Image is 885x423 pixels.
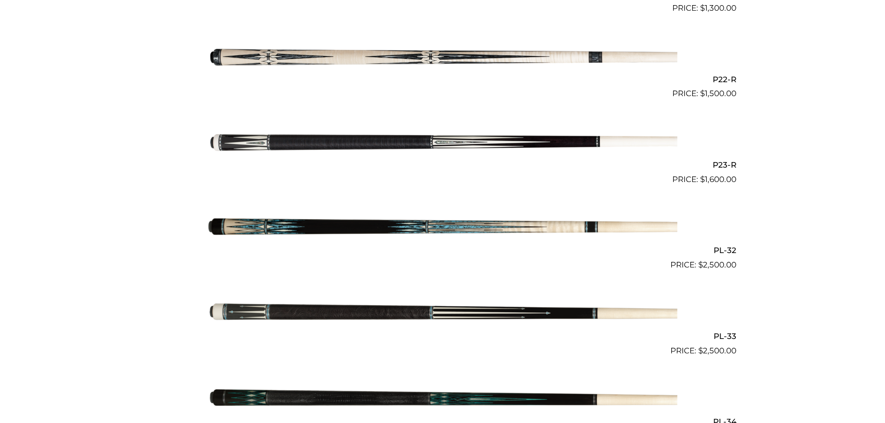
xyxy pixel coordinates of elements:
img: P23-R [208,104,677,182]
bdi: 1,500.00 [700,89,736,98]
span: $ [698,260,703,269]
img: P22-R [208,18,677,96]
a: PL-33 $2,500.00 [149,275,736,357]
img: PL-33 [208,275,677,353]
img: PL-32 [208,189,677,267]
span: $ [700,175,705,184]
bdi: 2,500.00 [698,260,736,269]
span: $ [700,3,705,13]
bdi: 1,600.00 [700,175,736,184]
bdi: 1,300.00 [700,3,736,13]
h2: PL-32 [149,242,736,259]
h2: PL-33 [149,327,736,345]
h2: P22-R [149,71,736,88]
h2: P23-R [149,156,736,173]
span: $ [700,89,705,98]
span: $ [698,346,703,355]
a: P23-R $1,600.00 [149,104,736,185]
bdi: 2,500.00 [698,346,736,355]
a: P22-R $1,500.00 [149,18,736,100]
a: PL-32 $2,500.00 [149,189,736,271]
